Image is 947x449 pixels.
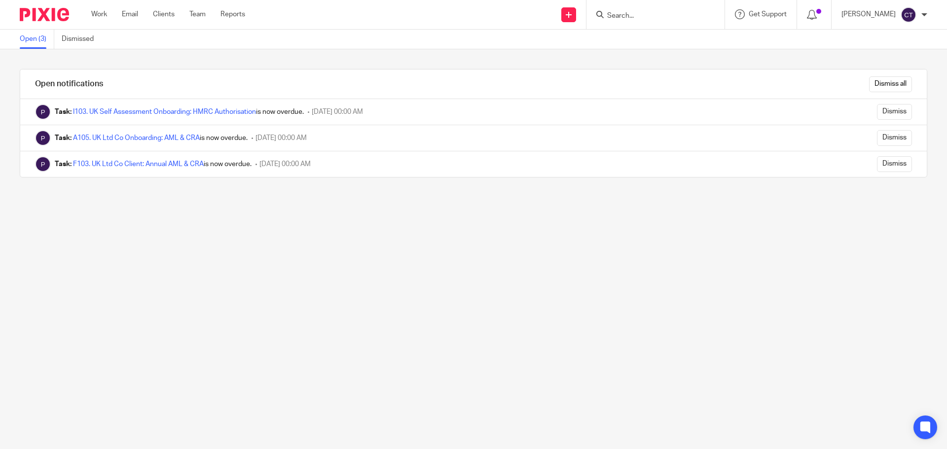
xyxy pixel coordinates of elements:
input: Dismiss [877,104,912,120]
b: Task: [55,161,72,168]
a: Clients [153,9,175,19]
h1: Open notifications [35,79,103,89]
p: [PERSON_NAME] [841,9,896,19]
a: Team [189,9,206,19]
input: Dismiss [877,130,912,146]
div: is now overdue. [55,107,304,117]
input: Dismiss all [869,76,912,92]
img: Pixie [35,130,51,146]
span: [DATE] 00:00 AM [259,161,311,168]
a: A105. UK Ltd Co Onboarding: AML & CRA [73,135,200,141]
img: Pixie [35,104,51,120]
img: Pixie [35,156,51,172]
b: Task: [55,108,72,115]
div: is now overdue. [55,159,252,169]
a: Reports [220,9,245,19]
input: Dismiss [877,156,912,172]
img: svg%3E [901,7,916,23]
a: Work [91,9,107,19]
span: [DATE] 00:00 AM [312,108,363,115]
input: Search [606,12,695,21]
span: Get Support [749,11,787,18]
a: Open (3) [20,30,54,49]
a: I103. UK Self Assessment Onboarding: HMRC Authorisation [73,108,256,115]
b: Task: [55,135,72,141]
span: [DATE] 00:00 AM [255,135,307,141]
a: Email [122,9,138,19]
div: is now overdue. [55,133,248,143]
a: Dismissed [62,30,101,49]
img: Pixie [20,8,69,21]
a: F103. UK Ltd Co Client: Annual AML & CRA [73,161,204,168]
